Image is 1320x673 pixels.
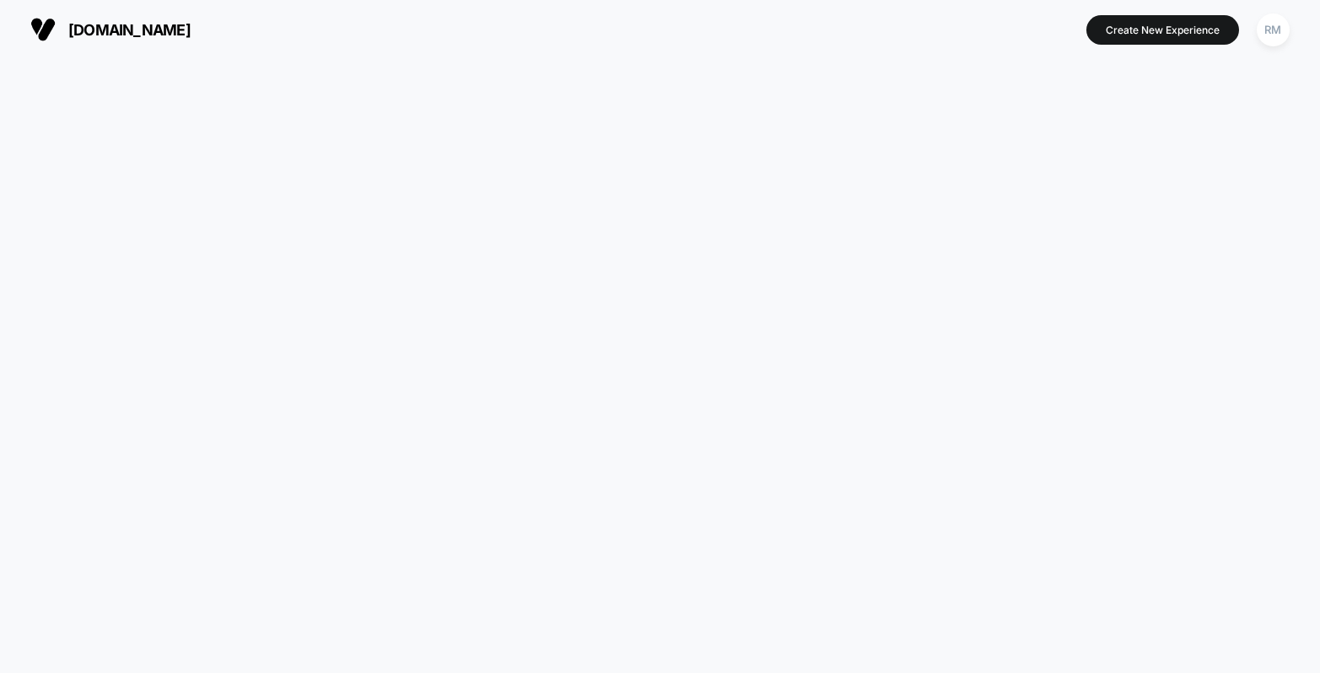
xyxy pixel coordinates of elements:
[30,17,56,42] img: Visually logo
[1086,15,1239,45] button: Create New Experience
[25,16,196,43] button: [DOMAIN_NAME]
[1257,13,1290,46] div: RM
[1252,13,1295,47] button: RM
[68,21,191,39] span: [DOMAIN_NAME]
